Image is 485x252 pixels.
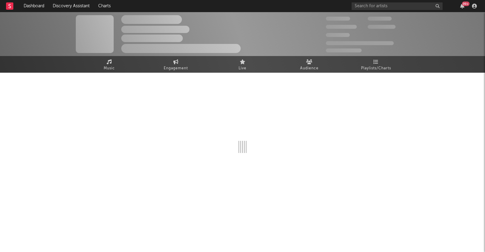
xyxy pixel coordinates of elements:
[368,17,392,21] span: 100.000
[239,65,246,72] span: Live
[352,2,443,10] input: Search for artists
[104,65,115,72] span: Music
[326,33,350,37] span: 100.000
[326,25,357,29] span: 50.000.000
[326,48,362,52] span: Jump Score: 85.0
[462,2,470,6] div: 99 +
[76,56,142,73] a: Music
[460,4,464,8] button: 99+
[361,65,391,72] span: Playlists/Charts
[300,65,319,72] span: Audience
[276,56,343,73] a: Audience
[209,56,276,73] a: Live
[142,56,209,73] a: Engagement
[343,56,409,73] a: Playlists/Charts
[326,17,350,21] span: 300.000
[368,25,396,29] span: 1.000.000
[326,41,394,45] span: 50.000.000 Monthly Listeners
[164,65,188,72] span: Engagement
